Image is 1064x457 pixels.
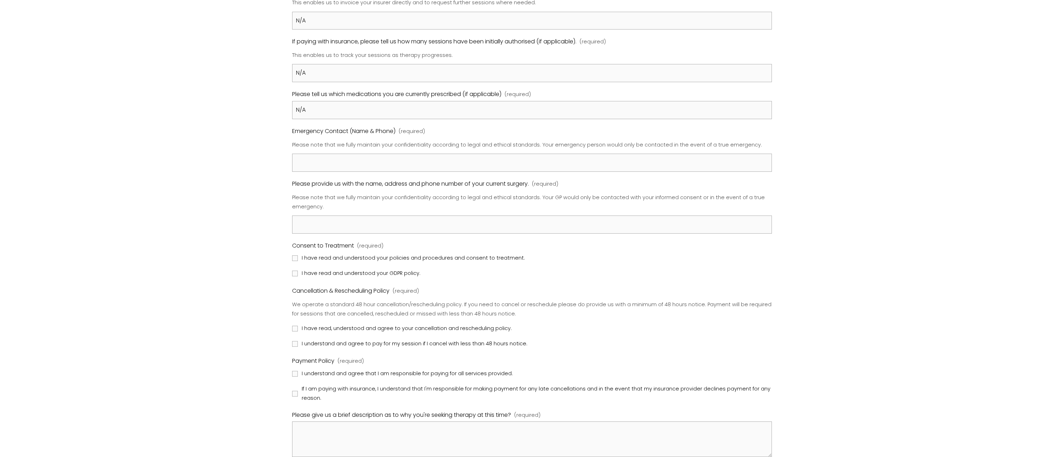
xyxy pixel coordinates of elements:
[292,89,501,100] span: Please tell us which medications you are currently prescribed (if applicable)
[292,255,298,261] input: I have read and understood your policies and procedures and consent to treatment.
[580,37,606,47] span: (required)
[292,286,389,296] span: Cancellation & Rescheduling Policy
[292,138,772,152] p: Please note that we fully maintain your confidentiality according to legal and ethical standards....
[292,126,396,137] span: Emergency Contact (Name & Phone)
[302,369,513,378] span: I understand and agree that I am responsible for paying for all services provided.
[292,191,772,214] p: Please note that we fully maintain your confidentiality according to legal and ethical standards....
[292,326,298,331] input: I have read, understood and agree to your cancellation and rescheduling policy.
[302,384,770,403] span: If I am paying with insurance, I understand that I'm responsible for making payment for any late ...
[393,287,419,296] span: (required)
[292,241,354,251] span: Consent to Treatment
[302,254,525,263] span: I have read and understood your policies and procedures and consent to treatment.
[532,180,558,189] span: (required)
[292,37,576,47] span: If paying with insurance, please tell us how many sessions have been initially authorised (if app...
[338,357,364,366] span: (required)
[292,356,334,366] span: Payment Policy
[302,269,420,278] span: I have read and understood your GDPR policy.
[292,391,298,397] input: If I am paying with insurance, I understand that I'm responsible for making payment for any late ...
[292,179,529,189] span: Please provide us with the name, address and phone number of your current surgery.
[292,341,298,347] input: I understand and agree to pay for my session if I cancel with less than 48 hours notice.
[302,339,527,349] span: I understand and agree to pay for my session if I cancel with less than 48 hours notice.
[505,90,531,99] span: (required)
[292,410,511,420] span: Please give us a brief description as to why you're seeking therapy at this time?
[292,271,298,276] input: I have read and understood your GDPR policy.
[292,48,772,63] p: This enables us to track your sessions as therapy progresses.
[292,297,772,321] p: We operate a standard 48 hour cancellation/rescheduling policy. If you need to cancel or reschedu...
[514,411,541,420] span: (required)
[399,127,425,136] span: (required)
[357,241,383,251] span: (required)
[302,324,512,333] span: I have read, understood and agree to your cancellation and rescheduling policy.
[292,371,298,377] input: I understand and agree that I am responsible for paying for all services provided.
